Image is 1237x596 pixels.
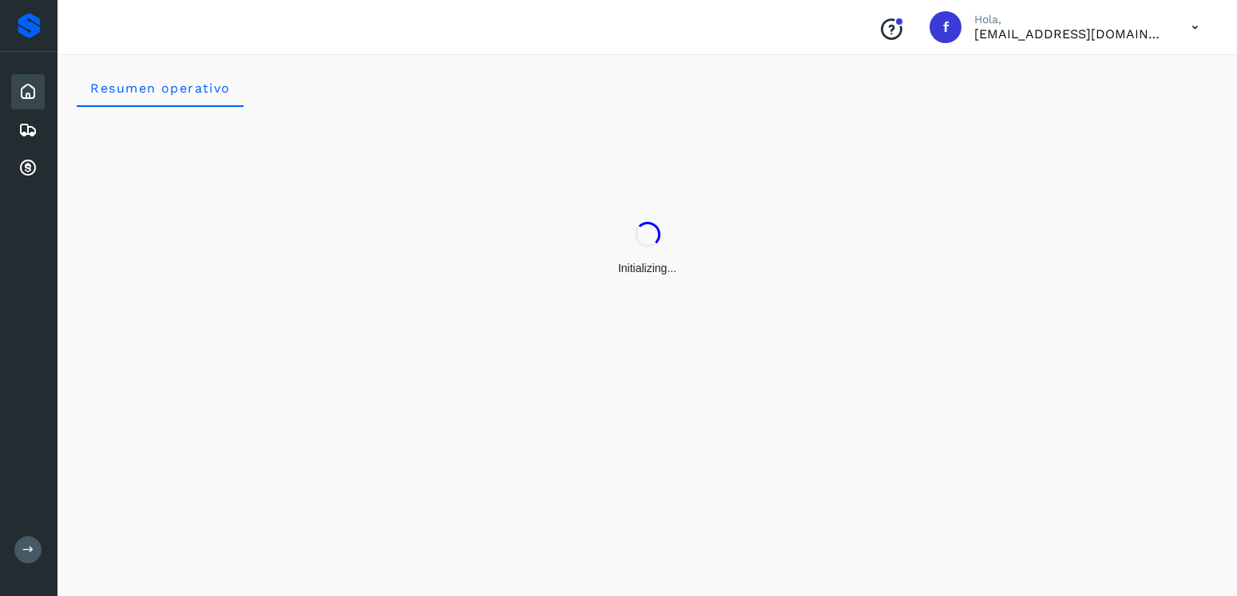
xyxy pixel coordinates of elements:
span: Resumen operativo [89,81,231,96]
div: Cuentas por cobrar [11,151,45,186]
p: Hola, [974,13,1166,26]
div: Embarques [11,112,45,148]
div: Inicio [11,74,45,109]
p: facturacion@protransport.com.mx [974,26,1166,41]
